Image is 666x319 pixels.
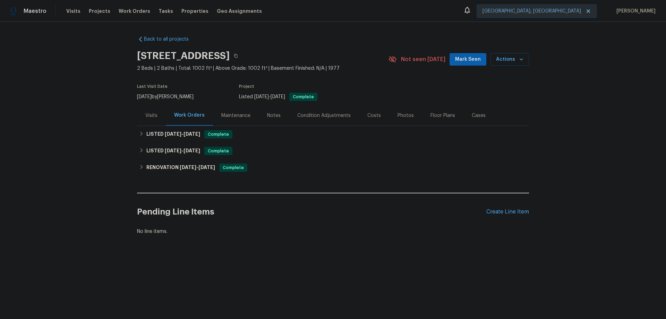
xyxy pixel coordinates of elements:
[367,112,381,119] div: Costs
[271,94,285,99] span: [DATE]
[267,112,281,119] div: Notes
[205,131,232,138] span: Complete
[174,112,205,119] div: Work Orders
[398,112,414,119] div: Photos
[254,94,269,99] span: [DATE]
[297,112,351,119] div: Condition Adjustments
[290,95,317,99] span: Complete
[450,53,486,66] button: Mark Seen
[230,50,242,62] button: Copy Address
[119,8,150,15] span: Work Orders
[183,132,200,136] span: [DATE]
[198,165,215,170] span: [DATE]
[146,163,215,172] h6: RENOVATION
[401,56,445,63] span: Not seen [DATE]
[490,53,529,66] button: Actions
[145,112,157,119] div: Visits
[137,94,152,99] span: [DATE]
[165,132,200,136] span: -
[137,126,529,143] div: LISTED [DATE]-[DATE]Complete
[146,147,200,155] h6: LISTED
[66,8,80,15] span: Visits
[472,112,486,119] div: Cases
[165,148,200,153] span: -
[254,94,285,99] span: -
[430,112,455,119] div: Floor Plans
[496,55,523,64] span: Actions
[159,9,173,14] span: Tasks
[181,8,208,15] span: Properties
[205,148,232,154] span: Complete
[137,196,486,228] h2: Pending Line Items
[239,84,254,89] span: Project
[137,84,168,89] span: Last Visit Date
[137,65,388,72] span: 2 Beds | 2 Baths | Total: 1002 ft² | Above Grade: 1002 ft² | Basement Finished: N/A | 1977
[146,130,200,138] h6: LISTED
[180,165,196,170] span: [DATE]
[137,36,204,43] a: Back to all projects
[220,164,247,171] span: Complete
[137,93,202,101] div: by [PERSON_NAME]
[239,94,317,99] span: Listed
[24,8,46,15] span: Maestro
[221,112,250,119] div: Maintenance
[614,8,656,15] span: [PERSON_NAME]
[486,209,529,215] div: Create Line Item
[137,143,529,159] div: LISTED [DATE]-[DATE]Complete
[165,148,181,153] span: [DATE]
[137,159,529,176] div: RENOVATION [DATE]-[DATE]Complete
[217,8,262,15] span: Geo Assignments
[165,132,181,136] span: [DATE]
[483,8,581,15] span: [GEOGRAPHIC_DATA], [GEOGRAPHIC_DATA]
[455,55,481,64] span: Mark Seen
[89,8,110,15] span: Projects
[180,165,215,170] span: -
[183,148,200,153] span: [DATE]
[137,52,230,59] h2: [STREET_ADDRESS]
[137,228,529,235] div: No line items.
